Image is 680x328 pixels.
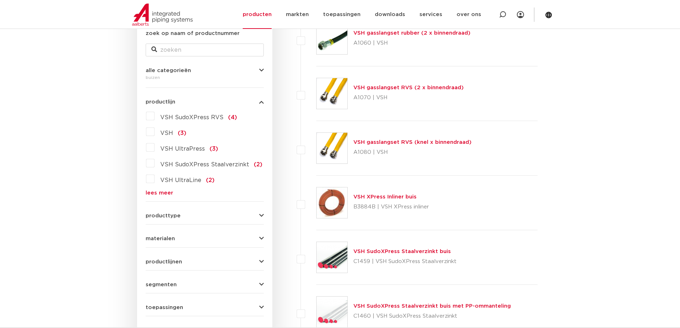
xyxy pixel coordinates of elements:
span: productlijn [146,99,175,105]
span: VSH [160,130,173,136]
p: A1070 | VSH [353,92,464,104]
span: segmenten [146,282,177,287]
p: C1459 | VSH SudoXPress Staalverzinkt [353,256,457,267]
a: VSH XPress Inliner buis [353,194,417,200]
img: Thumbnail for VSH gasslangset RVS (knel x binnendraad) [317,133,347,163]
input: zoeken [146,44,264,56]
img: Thumbnail for VSH gasslangset rubber (2 x binnendraad) [317,24,347,54]
p: B3884B | VSH XPress inliner [353,201,429,213]
a: VSH gasslangset rubber (2 x binnendraad) [353,30,470,36]
label: zoek op naam of productnummer [146,29,240,38]
span: VSH SudoXPress RVS [160,115,223,120]
img: Thumbnail for VSH SudoXPress Staalverzinkt buis [317,242,347,273]
button: productlijn [146,99,264,105]
p: A1060 | VSH [353,37,470,49]
a: VSH gasslangset RVS (knel x binnendraad) [353,140,472,145]
div: buizen [146,73,264,82]
img: Thumbnail for VSH SudoXPress Staalverzinkt buis met PP-ommanteling [317,297,347,327]
span: toepassingen [146,305,183,310]
a: VSH gasslangset RVS (2 x binnendraad) [353,85,464,90]
span: materialen [146,236,175,241]
span: (2) [206,177,215,183]
button: segmenten [146,282,264,287]
span: productlijnen [146,259,182,264]
span: VSH SudoXPress Staalverzinkt [160,162,249,167]
a: VSH SudoXPress Staalverzinkt buis [353,249,451,254]
span: VSH UltraLine [160,177,201,183]
span: VSH UltraPress [160,146,205,152]
span: (3) [210,146,218,152]
span: (4) [228,115,237,120]
a: VSH SudoXPress Staalverzinkt buis met PP-ommanteling [353,303,511,309]
span: (3) [178,130,186,136]
img: Thumbnail for VSH XPress Inliner buis [317,187,347,218]
button: producttype [146,213,264,218]
button: productlijnen [146,259,264,264]
img: Thumbnail for VSH gasslangset RVS (2 x binnendraad) [317,78,347,109]
span: producttype [146,213,181,218]
span: (2) [254,162,262,167]
button: alle categorieën [146,68,264,73]
p: C1460 | VSH SudoXPress Staalverzinkt [353,311,511,322]
span: alle categorieën [146,68,191,73]
a: lees meer [146,190,264,196]
p: A1080 | VSH [353,147,472,158]
button: toepassingen [146,305,264,310]
button: materialen [146,236,264,241]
